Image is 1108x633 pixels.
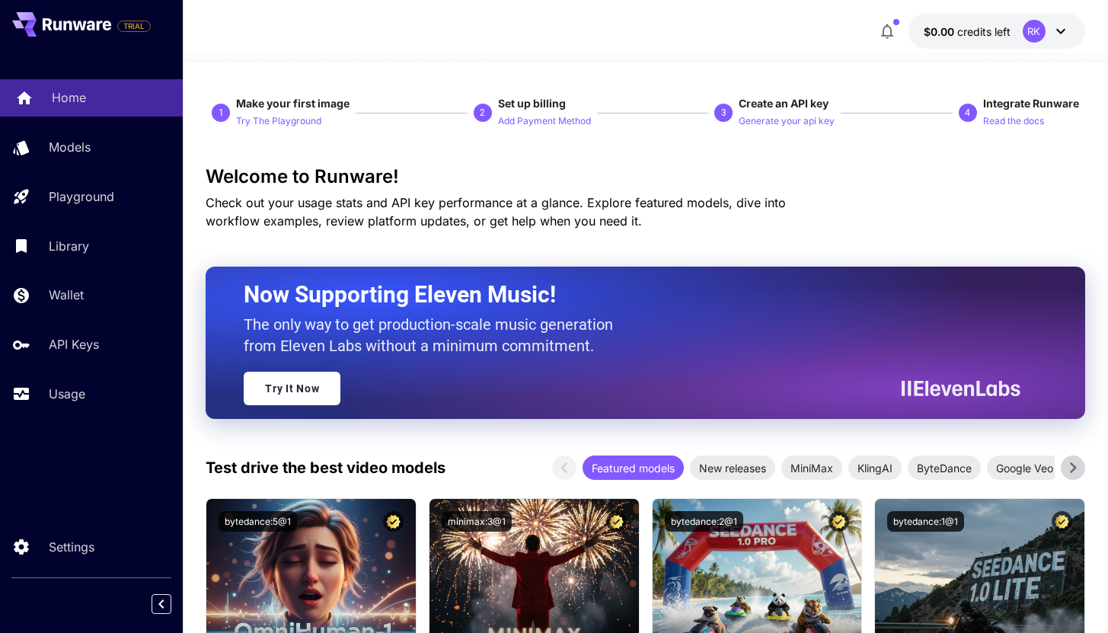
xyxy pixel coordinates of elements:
[690,456,775,480] div: New releases
[244,314,624,356] p: The only way to get production-scale music generation from Eleven Labs without a minimum commitment.
[236,114,321,129] p: Try The Playground
[829,511,849,532] button: Certified Model – Vetted for best performance and includes a commercial license.
[49,286,84,304] p: Wallet
[908,460,981,476] span: ByteDance
[739,97,829,110] span: Create an API key
[244,372,340,405] a: Try It Now
[739,114,835,129] p: Generate your api key
[49,237,89,255] p: Library
[498,111,591,129] button: Add Payment Method
[498,97,566,110] span: Set up billing
[49,138,91,156] p: Models
[206,166,1084,187] h3: Welcome to Runware!
[1023,20,1046,43] div: RK
[49,187,114,206] p: Playground
[480,106,485,120] p: 2
[924,25,957,38] span: $0.00
[236,97,350,110] span: Make your first image
[244,280,1008,309] h2: Now Supporting Eleven Music!
[49,335,99,353] p: API Keys
[924,24,1011,40] div: $0.00
[957,25,1011,38] span: credits left
[606,511,627,532] button: Certified Model – Vetted for best performance and includes a commercial license.
[49,385,85,403] p: Usage
[848,460,902,476] span: KlingAI
[908,14,1085,49] button: $0.00RK
[965,106,970,120] p: 4
[583,460,684,476] span: Featured models
[163,590,183,618] div: Collapse sidebar
[721,106,726,120] p: 3
[987,460,1062,476] span: Google Veo
[665,511,743,532] button: bytedance:2@1
[781,460,842,476] span: MiniMax
[983,114,1044,129] p: Read the docs
[236,111,321,129] button: Try The Playground
[583,456,684,480] div: Featured models
[498,114,591,129] p: Add Payment Method
[152,594,171,614] button: Collapse sidebar
[118,21,150,32] span: TRIAL
[983,111,1044,129] button: Read the docs
[117,17,151,35] span: Add your payment card to enable full platform functionality.
[987,456,1062,480] div: Google Veo
[690,460,775,476] span: New releases
[442,511,512,532] button: minimax:3@1
[908,456,981,480] div: ByteDance
[983,97,1079,110] span: Integrate Runware
[781,456,842,480] div: MiniMax
[1052,511,1072,532] button: Certified Model – Vetted for best performance and includes a commercial license.
[206,456,445,479] p: Test drive the best video models
[739,111,835,129] button: Generate your api key
[848,456,902,480] div: KlingAI
[52,88,86,107] p: Home
[219,106,224,120] p: 1
[219,511,297,532] button: bytedance:5@1
[49,538,94,556] p: Settings
[383,511,404,532] button: Certified Model – Vetted for best performance and includes a commercial license.
[206,195,786,229] span: Check out your usage stats and API key performance at a glance. Explore featured models, dive int...
[887,511,964,532] button: bytedance:1@1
